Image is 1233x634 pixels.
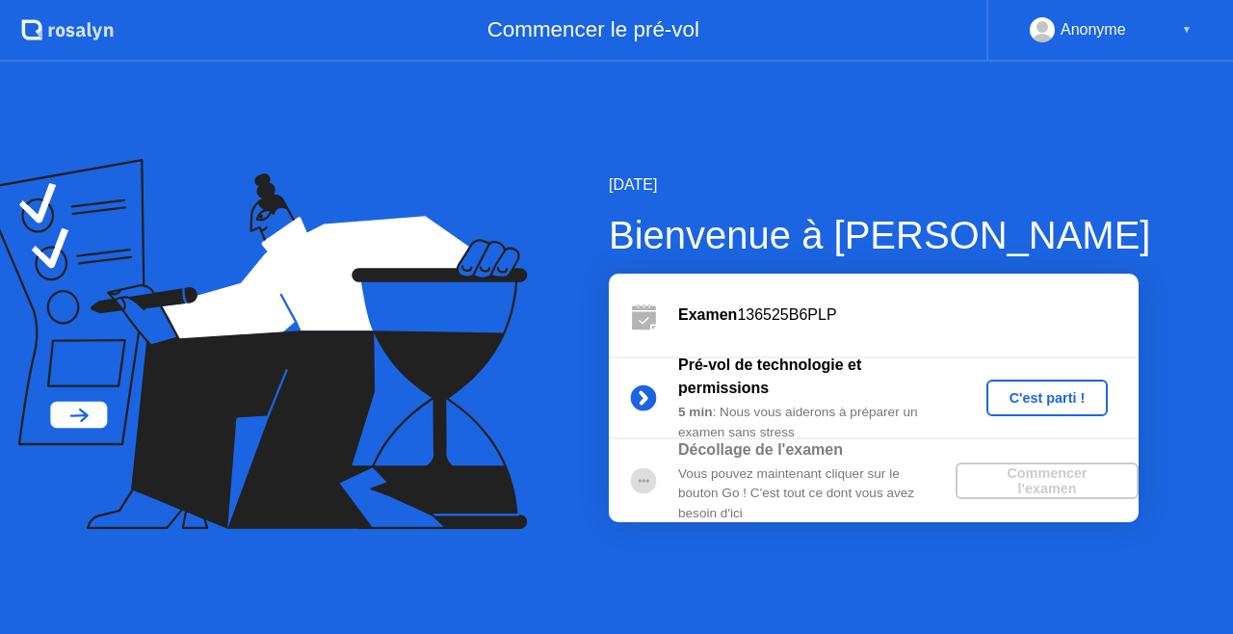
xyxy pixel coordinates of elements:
[609,173,1150,197] div: [DATE]
[986,380,1109,416] button: C'est parti !
[678,403,956,442] div: : Nous vous aiderons à préparer un examen sans stress
[678,357,861,396] b: Pré-vol de technologie et permissions
[1182,17,1192,42] div: ▼
[956,462,1139,499] button: Commencer l'examen
[678,306,737,323] b: Examen
[678,441,843,458] b: Décollage de l'examen
[994,390,1101,406] div: C'est parti !
[678,464,956,523] div: Vous pouvez maintenant cliquer sur le bouton Go ! C'est tout ce dont vous avez besoin d'ici
[678,304,1139,327] div: 136525B6PLP
[678,405,713,419] b: 5 min
[1061,17,1126,42] div: Anonyme
[963,465,1131,496] div: Commencer l'examen
[609,206,1150,264] div: Bienvenue à [PERSON_NAME]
